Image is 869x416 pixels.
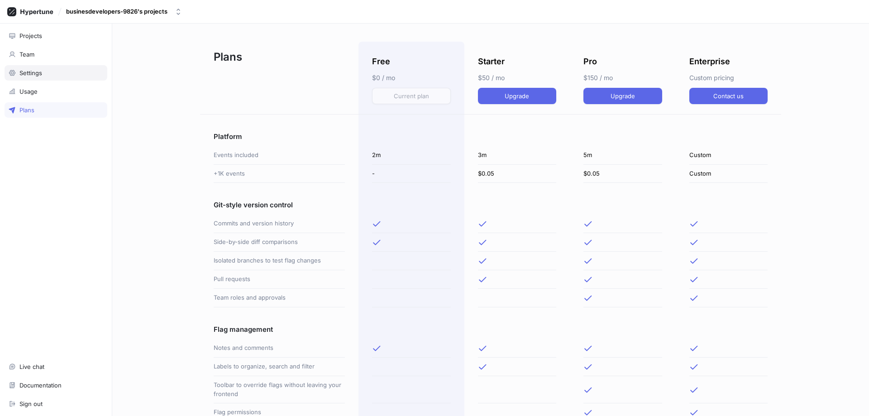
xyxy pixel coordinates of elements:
[372,146,450,165] div: 2m
[583,73,662,82] p: $150 / mo
[214,252,345,270] div: Isolated branches to test flag changes
[19,69,42,77] div: Settings
[19,106,34,114] div: Plans
[214,376,345,403] div: Toolbar to override flags without leaving your frontend
[5,65,107,81] a: Settings
[689,55,730,67] p: Enterprise
[478,88,556,104] button: Upgrade
[19,32,42,39] div: Projects
[372,55,390,67] p: Free
[5,28,107,43] a: Projects
[478,55,505,67] p: Starter
[478,73,556,82] p: $50 / mo
[214,183,345,215] div: Git-style version control
[214,358,345,376] div: Labels to organize, search and filter
[214,270,345,289] div: Pull requests
[689,146,768,165] div: Custom
[19,400,43,407] div: Sign out
[214,215,345,233] div: Commits and version history
[214,233,345,252] div: Side-by-side diff comparisons
[214,165,345,183] div: +1K events
[372,73,450,82] p: $0 / mo
[372,88,450,104] button: Current plan
[5,378,107,393] a: Documentation
[200,42,358,115] div: Plans
[689,88,768,104] button: Contact us
[394,93,429,99] span: Current plan
[713,93,744,99] span: Contact us
[689,73,768,82] p: Custom pricing
[611,93,635,99] span: Upgrade
[505,93,529,99] span: Upgrade
[214,115,345,146] div: Platform
[214,339,345,358] div: Notes and comments
[583,88,662,104] button: Upgrade
[62,4,186,19] button: businesdevelopers-9826's projects
[214,146,345,165] div: Events included
[5,84,107,99] a: Usage
[214,289,345,307] div: Team roles and approvals
[372,165,450,183] div: -
[689,165,768,183] div: Custom
[478,146,556,165] div: 3m
[583,55,597,67] p: Pro
[583,165,662,183] div: $0.05
[5,102,107,118] a: Plans
[214,307,345,339] div: Flag management
[478,165,556,183] div: $0.05
[19,382,62,389] div: Documentation
[19,363,44,370] div: Live chat
[19,88,38,95] div: Usage
[66,8,167,15] div: businesdevelopers-9826's projects
[583,146,662,165] div: 5m
[5,47,107,62] a: Team
[19,51,34,58] div: Team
